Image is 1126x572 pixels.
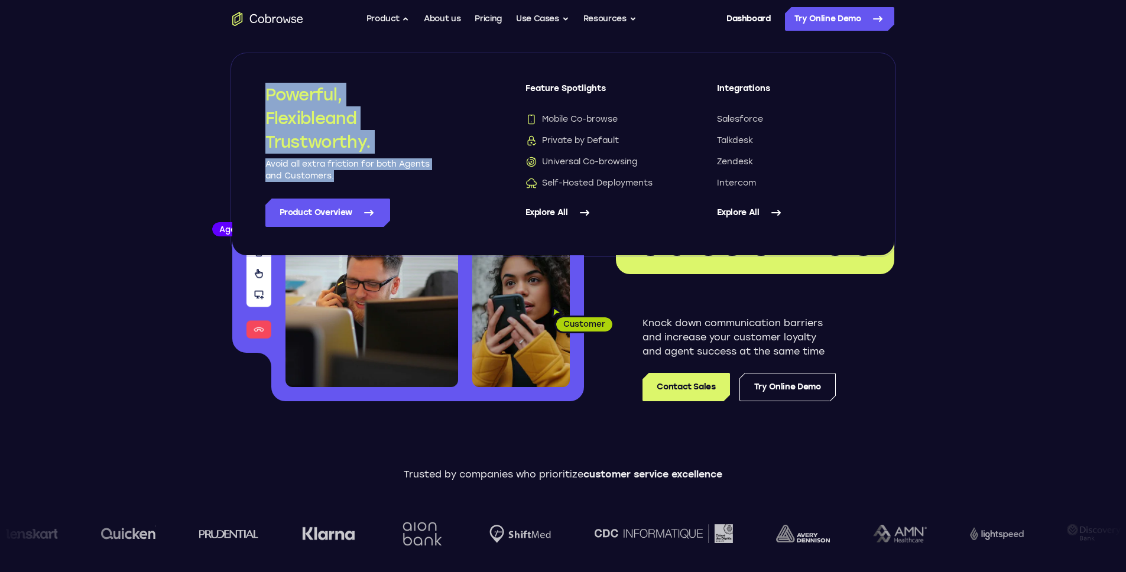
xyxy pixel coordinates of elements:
a: Self-Hosted DeploymentsSelf-Hosted Deployments [525,177,670,189]
img: Shiftmed [482,525,543,543]
button: Product [366,7,410,31]
span: Zendesk [717,156,753,168]
img: Mobile Co-browse [525,113,537,125]
img: Aion Bank [391,510,439,558]
a: Product Overview [265,199,390,227]
a: Pricing [475,7,502,31]
a: Salesforce [717,113,861,125]
img: A customer holding their phone [472,247,570,387]
img: Private by Default [525,135,537,147]
img: avery-dennison [768,525,822,542]
a: Intercom [717,177,861,189]
img: CDC Informatique [587,524,725,542]
span: Talkdesk [717,135,753,147]
span: Private by Default [525,135,619,147]
span: Intercom [717,177,756,189]
img: prudential [192,529,251,538]
img: A customer support agent talking on the phone [285,176,458,387]
button: Resources [583,7,637,31]
img: Universal Co-browsing [525,156,537,168]
a: Try Online Demo [785,7,894,31]
img: AMN Healthcare [865,525,919,543]
a: Talkdesk [717,135,861,147]
span: customer service excellence [583,469,722,480]
span: Feature Spotlights [525,83,670,104]
span: Mobile Co-browse [525,113,618,125]
p: Knock down communication barriers and increase your customer loyalty and agent success at the sam... [642,316,836,359]
a: Contact Sales [642,373,729,401]
a: Explore All [717,199,861,227]
a: Dashboard [726,7,771,31]
span: Universal Co-browsing [525,156,637,168]
img: Klarna [294,526,348,541]
button: Use Cases [516,7,569,31]
span: Self-Hosted Deployments [525,177,653,189]
img: Self-Hosted Deployments [525,177,537,189]
a: Go to the home page [232,12,303,26]
p: Avoid all extra friction for both Agents and Customers. [265,158,431,182]
a: Zendesk [717,156,861,168]
span: Salesforce [717,113,763,125]
span: Integrations [717,83,861,104]
h2: Powerful, Flexible and Trustworthy. [265,83,431,154]
a: Universal Co-browsingUniversal Co-browsing [525,156,670,168]
img: Lightspeed [962,527,1016,539]
a: Try Online Demo [739,373,836,401]
a: About us [424,7,460,31]
a: Explore All [525,199,670,227]
a: Private by DefaultPrivate by Default [525,135,670,147]
a: Mobile Co-browseMobile Co-browse [525,113,670,125]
